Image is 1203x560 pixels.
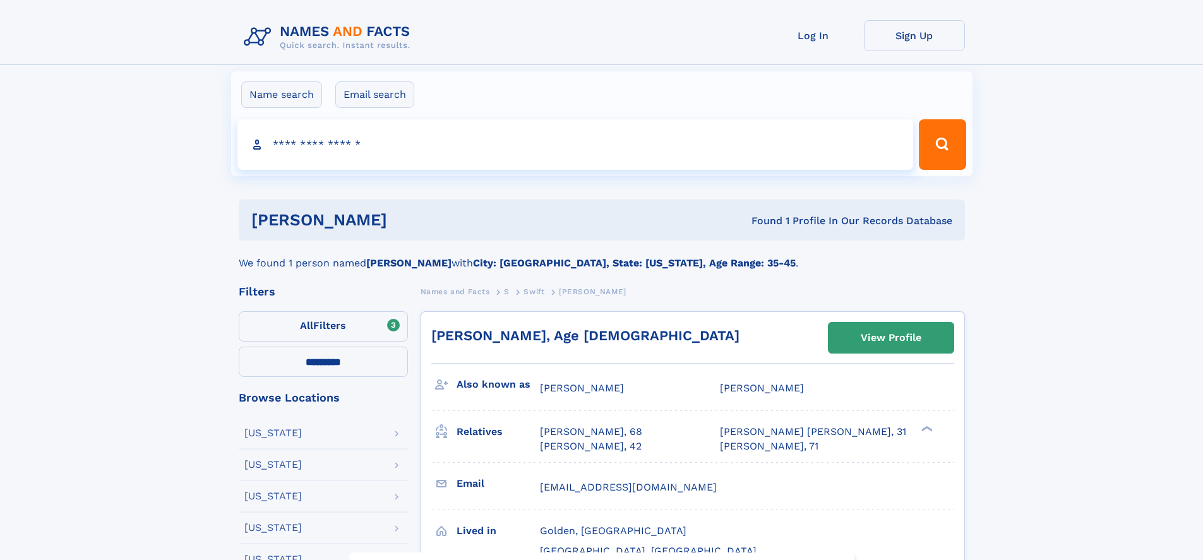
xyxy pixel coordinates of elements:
[457,520,540,542] h3: Lived in
[431,328,739,343] a: [PERSON_NAME], Age [DEMOGRAPHIC_DATA]
[366,257,452,269] b: [PERSON_NAME]
[239,392,408,403] div: Browse Locations
[540,425,642,439] a: [PERSON_NAME], 68
[524,287,544,296] span: Swift
[540,481,717,493] span: [EMAIL_ADDRESS][DOMAIN_NAME]
[473,257,796,269] b: City: [GEOGRAPHIC_DATA], State: [US_STATE], Age Range: 35-45
[457,421,540,443] h3: Relatives
[237,119,914,170] input: search input
[239,286,408,297] div: Filters
[335,81,414,108] label: Email search
[239,311,408,342] label: Filters
[457,374,540,395] h3: Also known as
[569,214,952,228] div: Found 1 Profile In Our Records Database
[244,460,302,470] div: [US_STATE]
[244,523,302,533] div: [US_STATE]
[540,525,686,537] span: Golden, [GEOGRAPHIC_DATA]
[540,545,757,557] span: [GEOGRAPHIC_DATA], [GEOGRAPHIC_DATA]
[861,323,921,352] div: View Profile
[244,491,302,501] div: [US_STATE]
[864,20,965,51] a: Sign Up
[504,283,510,299] a: S
[559,287,626,296] span: [PERSON_NAME]
[720,425,906,439] a: [PERSON_NAME] [PERSON_NAME], 31
[524,283,544,299] a: Swift
[918,425,933,433] div: ❯
[919,119,966,170] button: Search Button
[829,323,954,353] a: View Profile
[251,212,570,228] h1: [PERSON_NAME]
[239,20,421,54] img: Logo Names and Facts
[504,287,510,296] span: S
[457,473,540,494] h3: Email
[239,241,965,271] div: We found 1 person named with .
[421,283,490,299] a: Names and Facts
[720,439,818,453] a: [PERSON_NAME], 71
[763,20,864,51] a: Log In
[540,439,642,453] a: [PERSON_NAME], 42
[300,319,313,331] span: All
[540,382,624,394] span: [PERSON_NAME]
[720,382,804,394] span: [PERSON_NAME]
[244,428,302,438] div: [US_STATE]
[241,81,322,108] label: Name search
